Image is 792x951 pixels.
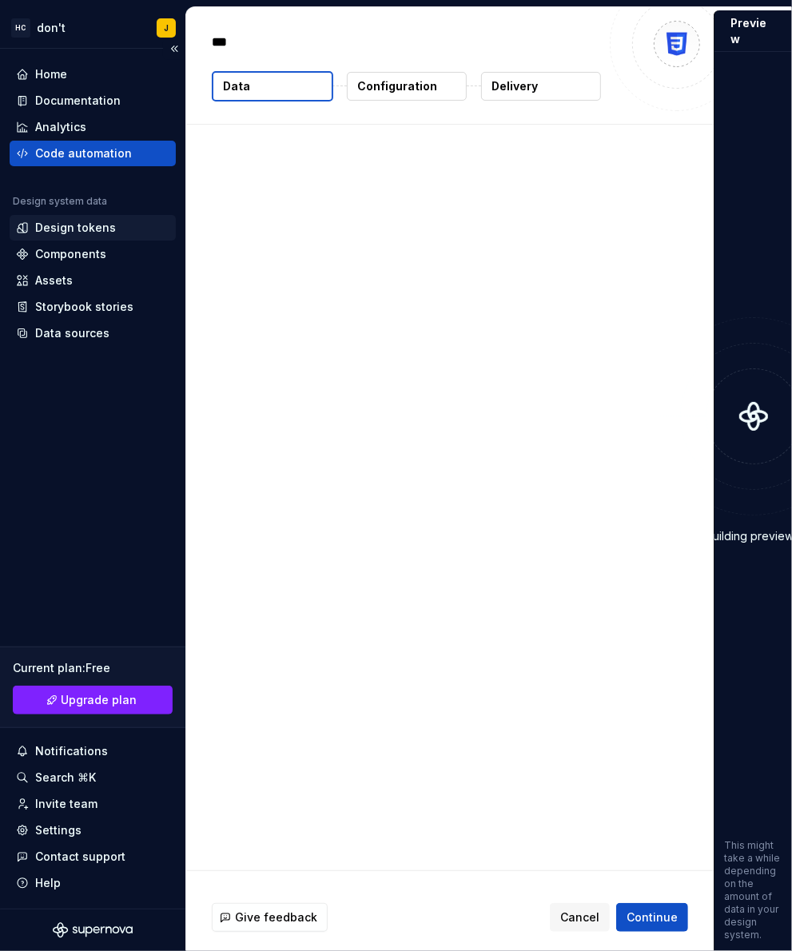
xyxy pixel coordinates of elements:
button: Help [10,870,176,896]
button: Notifications [10,738,176,764]
button: Configuration [347,72,467,101]
button: Data [212,71,333,101]
a: Data sources [10,320,176,346]
svg: Supernova Logo [53,922,133,938]
div: Analytics [35,119,86,135]
button: HCdon'tJ [3,10,182,45]
div: Search ⌘K [35,770,96,786]
p: Configuration [357,78,437,94]
div: Code automation [35,145,132,161]
button: Delivery [481,72,601,101]
p: This might take a while depending on the amount of data in your design system. [724,839,782,941]
div: Settings [35,822,82,838]
a: Settings [10,818,176,843]
button: Give feedback [212,903,328,932]
div: Contact support [35,849,125,865]
button: Contact support [10,844,176,869]
a: Invite team [10,791,176,817]
div: Invite team [35,796,98,812]
div: Preview [730,15,773,47]
button: Continue [616,903,688,932]
button: Cancel [550,903,610,932]
div: Components [35,246,106,262]
a: Code automation [10,141,176,166]
a: Storybook stories [10,294,176,320]
div: J [164,22,169,34]
p: Data [223,78,250,94]
div: Documentation [35,93,121,109]
div: don't [37,20,66,36]
div: Home [35,66,67,82]
div: Assets [35,273,73,288]
span: Give feedback [235,909,317,925]
span: Upgrade plan [62,692,137,708]
div: Notifications [35,743,108,759]
span: Continue [627,909,678,925]
div: Design tokens [35,220,116,236]
a: Components [10,241,176,267]
button: Search ⌘K [10,765,176,790]
a: Design tokens [10,215,176,241]
div: Storybook stories [35,299,133,315]
button: Collapse sidebar [163,38,185,60]
div: Help [35,875,61,891]
a: Documentation [10,88,176,113]
span: Cancel [560,909,599,925]
a: Analytics [10,114,176,140]
div: Design system data [13,195,107,208]
p: Delivery [492,78,538,94]
div: Data sources [35,325,109,341]
a: Assets [10,268,176,293]
a: Home [10,62,176,87]
div: HC [11,18,30,38]
a: Upgrade plan [13,686,173,714]
div: Current plan : Free [13,660,173,676]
